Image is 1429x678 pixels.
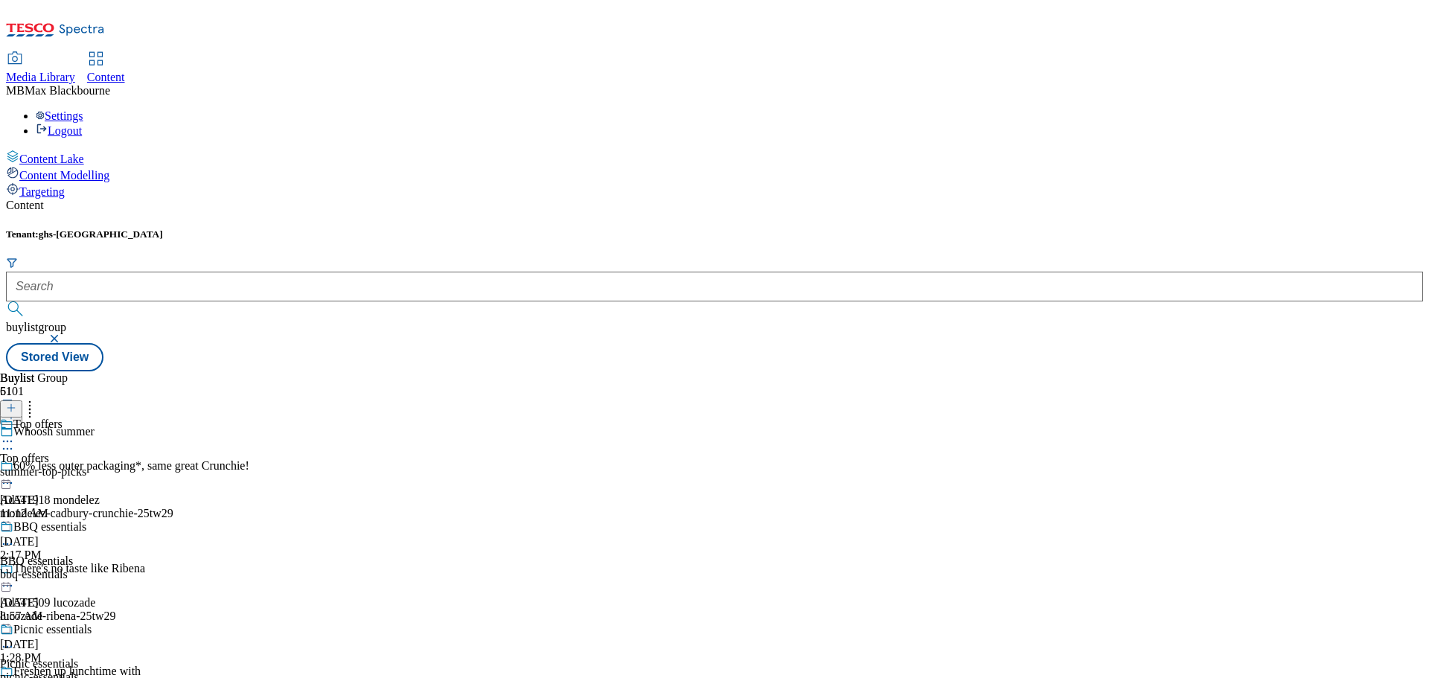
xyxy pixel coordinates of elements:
a: Content [87,53,125,84]
a: Content Lake [6,150,1423,166]
button: Stored View [6,343,103,371]
div: BBQ essentials [13,520,86,534]
a: Media Library [6,53,75,84]
h5: Tenant: [6,228,1423,240]
span: MB [6,84,25,97]
span: Content Lake [19,153,84,165]
span: Content [87,71,125,83]
span: buylistgroup [6,321,66,333]
div: Content [6,199,1423,212]
span: ghs-[GEOGRAPHIC_DATA] [39,228,163,240]
span: Content Modelling [19,169,109,182]
a: Settings [36,109,83,122]
div: Top offers [13,418,63,431]
span: Max Blackbourne [25,84,110,97]
input: Search [6,272,1423,301]
a: Content Modelling [6,166,1423,182]
div: 60% less outer packaging*, same great Crunchie! [13,459,249,473]
div: Picnic essentials [13,623,92,636]
span: Targeting [19,185,65,198]
a: Targeting [6,182,1423,199]
svg: Search Filters [6,257,18,269]
span: Media Library [6,71,75,83]
a: Logout [36,124,82,137]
